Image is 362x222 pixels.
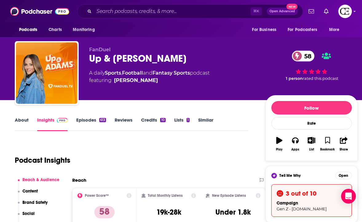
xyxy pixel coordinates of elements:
[287,133,303,155] button: Apps
[335,172,352,179] button: Open
[286,76,303,81] span: 1 person
[105,70,121,76] a: Sports
[89,69,210,84] div: A daily podcast
[174,117,190,131] a: Lists1
[121,70,122,76] span: ,
[271,117,352,130] div: Rate
[148,193,183,198] h2: Total Monthly Listens
[122,70,143,76] a: Football
[69,24,103,36] button: open menu
[340,148,348,151] div: Share
[72,177,86,183] h2: Reach
[250,7,262,15] span: ⌘ K
[18,200,48,211] button: Brand Safety
[152,70,190,76] a: Fantasy Sports
[19,25,37,34] span: Podcasts
[266,47,358,85] div: 58 1 personrated this podcast
[215,208,251,217] h3: Under 1.8k
[85,193,109,198] h2: Power Score™
[94,6,250,16] input: Search podcasts, credits, & more...
[271,101,352,115] button: Follow
[286,4,297,10] span: New
[279,173,301,178] span: Tell Me Why
[77,4,303,18] div: Search podcasts, credits, & more...
[114,77,158,84] a: Kay Adams
[16,42,77,104] img: Up & Adams
[291,148,299,151] div: Apps
[272,174,276,177] img: tell me why sparkle
[248,24,284,36] button: open menu
[212,193,246,198] h2: New Episode Listens
[15,156,70,165] h1: Podcast Insights
[22,200,48,205] p: Brand Safety
[277,206,327,211] span: Gen Z - [DOMAIN_NAME]
[89,77,210,84] span: featuring
[49,25,62,34] span: Charts
[276,148,282,151] div: Play
[298,51,315,61] span: 58
[288,25,317,34] span: For Podcasters
[37,117,68,131] a: InsightsPodchaser Pro
[336,133,352,155] button: Share
[267,8,298,15] button: Open AdvancedNew
[143,70,152,76] span: and
[338,5,352,18] button: Show profile menu
[45,24,65,36] a: Charts
[321,6,331,17] a: Show notifications dropdown
[18,177,60,189] button: Reach & Audience
[73,25,95,34] span: Monitoring
[306,6,317,17] a: Show notifications dropdown
[303,133,319,155] button: List
[15,24,45,36] button: open menu
[284,24,326,36] button: open menu
[320,148,335,151] div: Bookmark
[94,206,115,218] p: 58
[187,118,190,122] div: 1
[15,117,29,131] a: About
[115,117,132,131] a: Reviews
[76,117,106,131] a: Episodes613
[99,118,106,122] div: 613
[198,117,213,131] a: Similar
[160,118,165,122] div: 10
[18,189,38,200] button: Content
[277,201,298,206] span: campaign
[22,211,35,216] p: Social
[303,76,338,81] span: rated this podcast
[10,6,69,17] img: Podchaser - Follow, Share and Rate Podcasts
[309,148,314,151] div: List
[338,5,352,18] span: Logged in as cozyearthaudio
[22,189,38,194] p: Content
[57,118,68,123] img: Podchaser Pro
[338,5,352,18] img: User Profile
[270,10,295,13] span: Open Advanced
[156,208,181,217] h3: 19k-28k
[22,177,59,182] p: Reach & Audience
[329,25,340,34] span: More
[286,189,317,197] h3: 3 out of 10
[341,189,356,204] div: Open Intercom Messenger
[252,25,276,34] span: For Business
[320,133,336,155] button: Bookmark
[292,51,315,61] a: 58
[325,24,347,36] button: open menu
[89,47,111,53] span: FanDuel
[271,133,287,155] button: Play
[141,117,165,131] a: Credits10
